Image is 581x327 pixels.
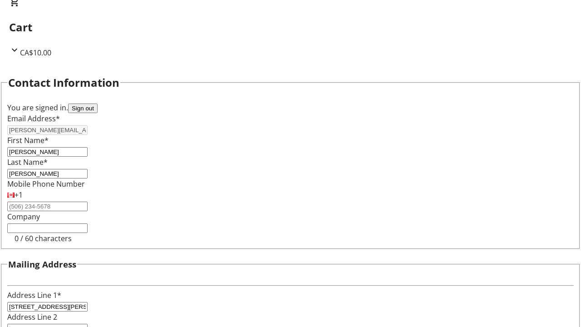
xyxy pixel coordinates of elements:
input: Address [7,302,88,312]
tr-character-limit: 0 / 60 characters [15,233,72,243]
label: Email Address* [7,114,60,124]
h3: Mailing Address [8,258,76,271]
h2: Cart [9,19,572,35]
input: (506) 234-5678 [7,202,88,211]
div: You are signed in. [7,102,574,113]
label: Last Name* [7,157,48,167]
label: Address Line 2 [7,312,57,322]
label: Address Line 1* [7,290,61,300]
label: Company [7,212,40,222]
span: CA$10.00 [20,48,51,58]
button: Sign out [68,104,98,113]
label: First Name* [7,135,49,145]
h2: Contact Information [8,74,119,91]
label: Mobile Phone Number [7,179,85,189]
